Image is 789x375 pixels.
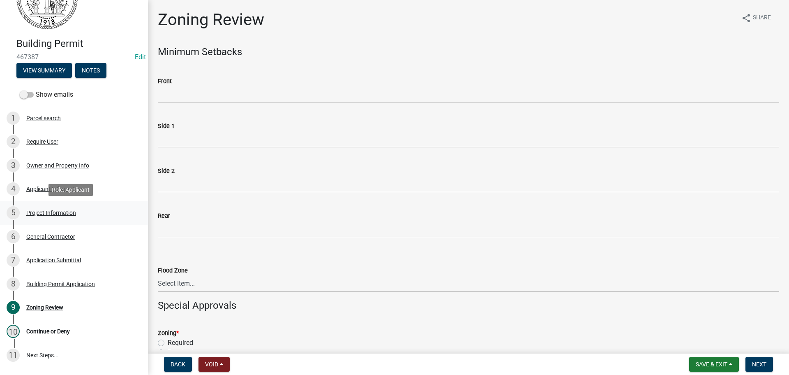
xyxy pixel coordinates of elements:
label: Zoning [158,331,179,336]
div: 10 [7,325,20,338]
label: Rear [158,213,170,219]
div: 6 [7,230,20,243]
div: 7 [7,254,20,267]
label: Flood Zone [158,268,188,274]
div: Building Permit Application [26,281,95,287]
div: 5 [7,206,20,219]
div: 1 [7,112,20,125]
h4: Minimum Setbacks [158,46,779,58]
wm-modal-confirm: Notes [75,68,106,74]
div: 8 [7,277,20,291]
h4: Special Approvals [158,300,779,312]
button: Save & Exit [689,357,739,372]
span: Next [752,361,766,368]
span: Share [753,13,771,23]
span: Save & Exit [696,361,727,368]
label: Required [168,338,193,348]
div: 9 [7,301,20,314]
div: 11 [7,349,20,362]
div: General Contractor [26,234,75,240]
span: Back [171,361,185,368]
span: 467387 [16,53,131,61]
label: Side 1 [158,123,175,129]
label: Received [168,348,194,358]
div: Application Submittal [26,257,81,263]
div: Role: Applicant [48,184,93,196]
button: Next [745,357,773,372]
div: Require User [26,139,58,144]
div: Zoning Review [26,305,63,310]
label: Show emails [20,90,73,100]
div: Parcel search [26,115,61,121]
div: Continue or Deny [26,328,70,334]
label: Front [158,79,172,84]
div: Applicant Information [26,186,82,192]
div: Project Information [26,210,76,216]
button: shareShare [735,10,777,26]
h1: Zoning Review [158,10,264,30]
label: Side 2 [158,168,175,174]
span: Void [205,361,218,368]
button: Back [164,357,192,372]
wm-modal-confirm: Summary [16,68,72,74]
button: Notes [75,63,106,78]
div: 2 [7,135,20,148]
a: Edit [135,53,146,61]
div: Owner and Property Info [26,163,89,168]
button: View Summary [16,63,72,78]
wm-modal-confirm: Edit Application Number [135,53,146,61]
i: share [741,13,751,23]
h4: Building Permit [16,38,141,50]
div: 3 [7,159,20,172]
div: 4 [7,182,20,196]
button: Void [198,357,230,372]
